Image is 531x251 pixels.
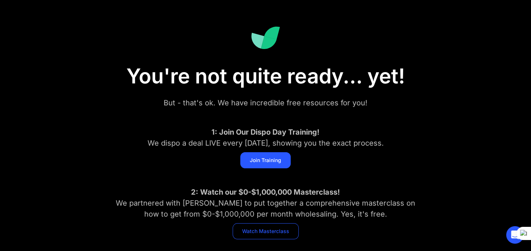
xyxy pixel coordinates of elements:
div: Open Intercom Messenger [506,226,524,244]
div: We dispo a deal LIVE every [DATE], showing you the exact process. [108,127,423,149]
strong: 1: Join Our Dispo Day Training! [211,128,320,136]
img: Investorlift Dashboard [251,26,280,49]
div: But - that's ok. We have incredible free resources for you! [108,97,423,108]
strong: 2: Watch our $0-$1,000,000 Masterclass! [191,188,340,196]
div: We partnered with [PERSON_NAME] to put together a comprehensive masterclass on how to get from $0... [108,187,423,220]
h1: You're not quite ready... yet! [83,64,448,89]
a: Watch Masterclass [233,223,299,239]
a: Join Training [240,152,291,168]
